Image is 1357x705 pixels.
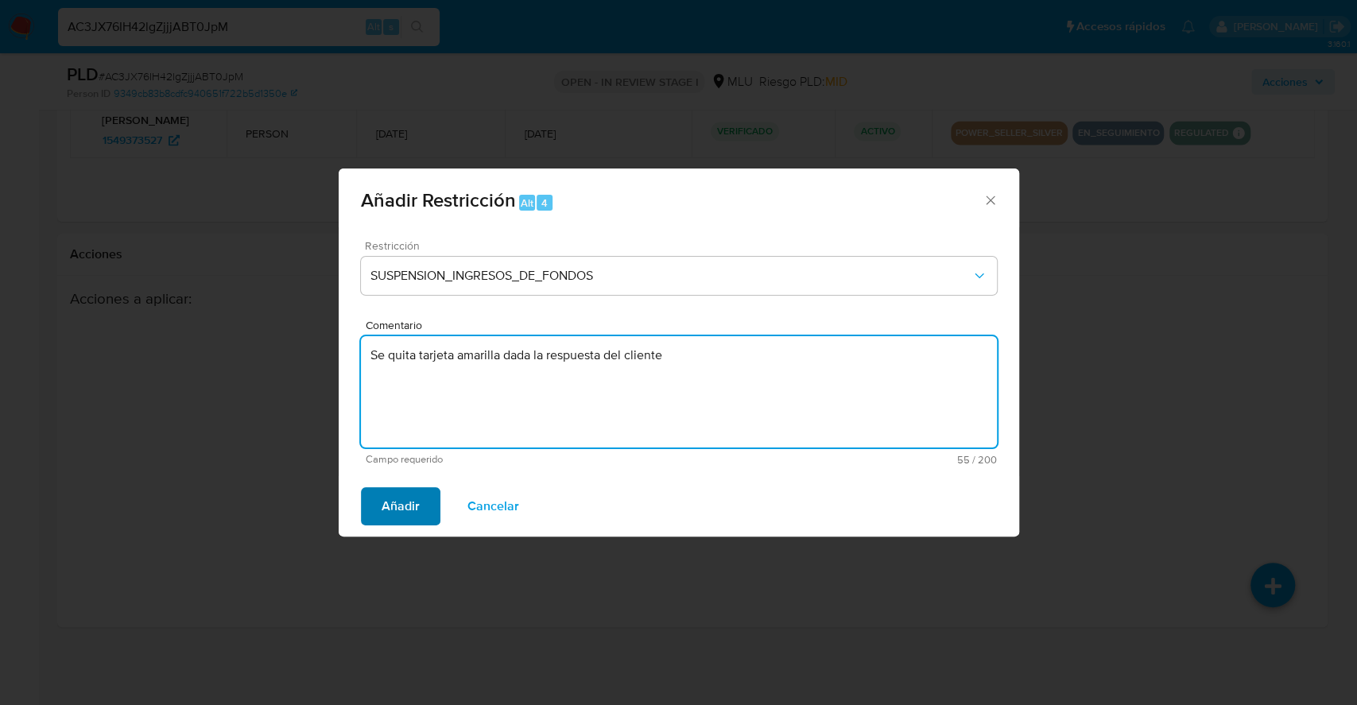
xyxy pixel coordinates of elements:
[467,489,519,524] span: Cancelar
[366,320,1002,331] span: Comentario
[361,186,516,214] span: Añadir Restricción
[382,489,420,524] span: Añadir
[447,487,540,525] button: Cancelar
[521,196,533,211] span: Alt
[361,257,997,295] button: Restriction
[365,240,1001,251] span: Restricción
[370,268,971,284] span: SUSPENSION_INGRESOS_DE_FONDOS
[983,192,997,207] button: Cerrar ventana
[361,336,997,447] textarea: Se quita tarjeta amarilla dada la respuesta del cliente
[361,487,440,525] button: Añadir
[366,454,681,465] span: Campo requerido
[541,196,548,211] span: 4
[681,455,997,465] span: Máximo 200 caracteres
